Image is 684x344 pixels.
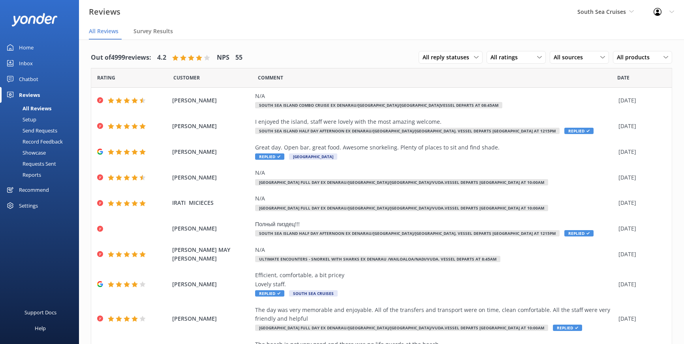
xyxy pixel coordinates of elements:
[91,53,151,63] h4: Out of 4999 reviews:
[255,271,614,289] div: Efficient, comfortable, a bit pricey Lovely staff.
[255,128,560,134] span: South Sea Island Half Day Afternoon ex Denarau/[GEOGRAPHIC_DATA]/[GEOGRAPHIC_DATA]. Vessel Depart...
[5,147,46,158] div: Showcase
[19,198,38,214] div: Settings
[255,290,284,297] span: Replied
[255,325,548,331] span: [GEOGRAPHIC_DATA] Full Day ex Denarau/[GEOGRAPHIC_DATA]/[GEOGRAPHIC_DATA]/Vuda.Vessel departs [GE...
[5,114,79,125] a: Setup
[24,304,56,320] div: Support Docs
[255,92,614,100] div: N/A
[618,173,662,182] div: [DATE]
[255,220,614,229] div: Полный пиздец!!!
[235,53,242,63] h4: 55
[618,280,662,289] div: [DATE]
[289,290,338,297] span: South Sea Cruises
[172,198,251,207] span: IRATI MICIECES
[19,87,40,103] div: Reviews
[553,325,582,331] span: Replied
[172,147,251,156] span: [PERSON_NAME]
[5,169,79,180] a: Reports
[172,246,251,263] span: [PERSON_NAME] MAY [PERSON_NAME]
[173,74,200,81] span: Date
[19,55,33,71] div: Inbox
[564,230,594,236] span: Replied
[5,103,79,114] a: All Reviews
[564,128,594,134] span: Replied
[19,71,38,87] div: Chatbot
[618,250,662,259] div: [DATE]
[133,27,173,35] span: Survey Results
[97,74,115,81] span: Date
[5,103,51,114] div: All Reviews
[618,314,662,323] div: [DATE]
[255,143,614,152] div: Great day. Open bar, great food. Awesome snorkeling. Plenty of places to sit and find shade.
[577,8,626,15] span: South Sea Cruises
[618,198,662,207] div: [DATE]
[255,205,548,211] span: [GEOGRAPHIC_DATA] Full Day ex Denarau/[GEOGRAPHIC_DATA]/[GEOGRAPHIC_DATA]/Vuda.Vessel departs [GE...
[554,53,588,62] span: All sources
[423,53,474,62] span: All reply statuses
[255,102,502,108] span: South Sea Island Combo Cruise ex Denarau/[GEOGRAPHIC_DATA]/[GEOGRAPHIC_DATA]Vessel departs at 08:...
[255,168,614,177] div: N/A
[618,224,662,233] div: [DATE]
[157,53,166,63] h4: 4.2
[5,147,79,158] a: Showcase
[490,53,522,62] span: All ratings
[618,96,662,105] div: [DATE]
[172,224,251,233] span: [PERSON_NAME]
[5,114,36,125] div: Setup
[255,230,560,236] span: South Sea Island Half Day Afternoon ex Denarau/[GEOGRAPHIC_DATA]/[GEOGRAPHIC_DATA]. Vessel Depart...
[5,158,79,169] a: Requests Sent
[12,13,57,26] img: yonder-white-logo.png
[5,169,41,180] div: Reports
[89,6,120,18] h3: Reviews
[617,74,630,81] span: Date
[19,182,49,198] div: Recommend
[172,314,251,323] span: [PERSON_NAME]
[5,158,56,169] div: Requests Sent
[255,246,614,254] div: N/A
[618,122,662,130] div: [DATE]
[89,27,118,35] span: All Reviews
[255,306,614,323] div: The day was very memorable and enjoyable. All of the transfers and transport were on time, clean ...
[172,280,251,289] span: [PERSON_NAME]
[172,96,251,105] span: [PERSON_NAME]
[35,320,46,336] div: Help
[217,53,229,63] h4: NPS
[5,136,79,147] a: Record Feedback
[255,179,548,185] span: [GEOGRAPHIC_DATA] Full Day ex Denarau/[GEOGRAPHIC_DATA]/[GEOGRAPHIC_DATA]/Vuda.Vessel departs [GE...
[172,122,251,130] span: [PERSON_NAME]
[5,125,79,136] a: Send Requests
[258,74,283,81] span: Question
[255,153,284,160] span: Replied
[289,153,337,160] span: [GEOGRAPHIC_DATA]
[617,53,654,62] span: All products
[618,147,662,156] div: [DATE]
[19,40,34,55] div: Home
[5,125,57,136] div: Send Requests
[255,256,500,262] span: Ultimate Encounters - Snorkel with Sharks ex Denarau /Wailoaloa/Nadi/Vuda. Vessel Departs at 8:45am
[255,117,614,126] div: I enjoyed the island, staff were lovely with the most amazing welcome.
[172,173,251,182] span: [PERSON_NAME]
[5,136,63,147] div: Record Feedback
[255,194,614,203] div: N/A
